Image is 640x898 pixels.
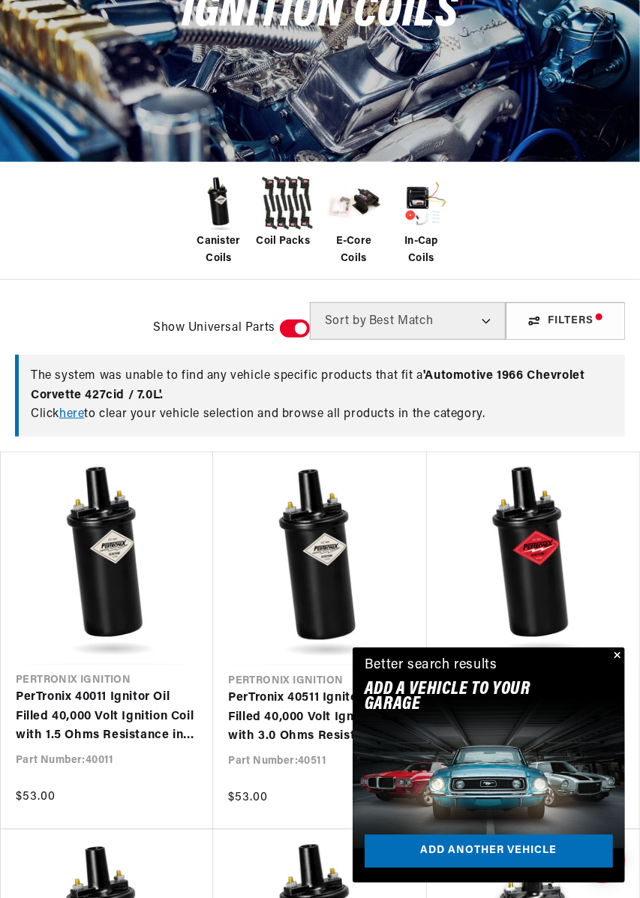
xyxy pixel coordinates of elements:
img: Coil Packs [257,173,317,233]
span: E-Core Coils [324,233,384,267]
button: Close [607,647,625,665]
div: The system was unable to find any vehicle specific products that fit a Click to clear your vehicl... [15,355,625,437]
a: Canister Coils Canister Coils [189,173,249,267]
div: Filters [506,302,625,340]
span: Canister Coils [189,233,249,267]
img: E-Core Coils [324,173,384,233]
a: In-Cap Coils In-Cap Coils [392,173,452,267]
span: In-Cap Coils [392,233,452,267]
span: Sort by [325,315,366,327]
h2: Add A VEHICLE to your garage [365,682,575,713]
span: Coil Packs [257,233,310,250]
select: Sort by [310,302,506,340]
span: ' Automotive 1966 Chevrolet Corvette 427cid / 7.0L '. [31,370,585,401]
span: Show Universal Parts [153,319,275,338]
a: here [59,408,84,420]
a: E-Core Coils E-Core Coils [324,173,384,267]
a: Add another vehicle [365,835,613,869]
div: Better search results [365,655,497,677]
img: Canister Coils [189,173,249,233]
a: PerTronix 40011 Ignitor Oil Filled 40,000 Volt Ignition Coil with 1.5 Ohms Resistance in Black [16,688,198,746]
a: Coil Packs Coil Packs [257,173,317,250]
a: PerTronix 40511 Ignitor Oil Filled 40,000 Volt Ignition Coil with 3.0 Ohms Resistance in Black [228,689,411,746]
img: In-Cap Coils [392,173,452,233]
